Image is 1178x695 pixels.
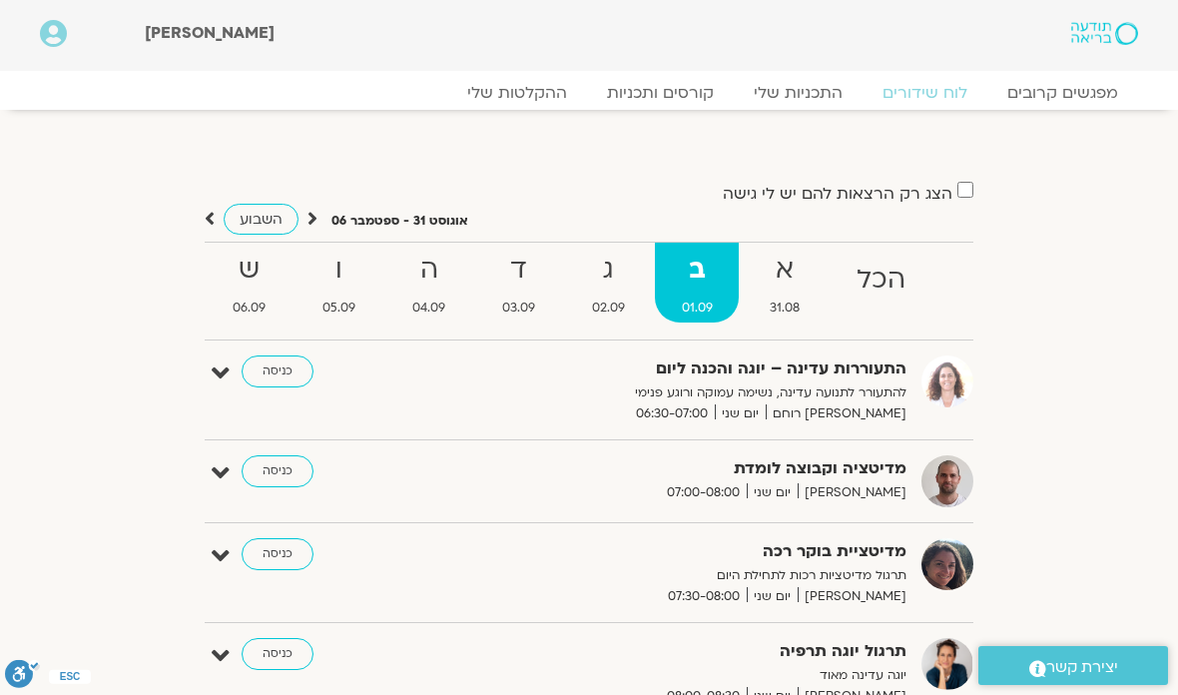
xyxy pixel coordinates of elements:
strong: התעוררות עדינה – יוגה והכנה ליום [477,355,906,382]
span: יום שני [747,482,798,503]
a: לוח שידורים [863,83,987,103]
span: [PERSON_NAME] [798,586,906,607]
strong: ב [655,248,739,293]
a: ב01.09 [655,243,739,323]
a: קורסים ותכניות [587,83,734,103]
a: ש06.09 [207,243,293,323]
a: ה04.09 [386,243,472,323]
strong: הכל [830,258,931,303]
strong: ו [296,248,382,293]
strong: תרגול יוגה תרפיה [477,638,906,665]
p: תרגול מדיטציות רכות לתחילת היום [477,565,906,586]
a: ג02.09 [566,243,652,323]
a: יצירת קשר [978,646,1168,685]
p: יוגה עדינה מאוד [477,665,906,686]
span: [PERSON_NAME] רוחם [766,403,906,424]
span: יצירת קשר [1046,654,1118,681]
a: הכל [830,243,931,323]
strong: מדיטציית בוקר רכה [477,538,906,565]
span: השבוע [240,210,283,229]
span: יום שני [715,403,766,424]
a: ההקלטות שלי [447,83,587,103]
strong: מדיטציה וקבוצה לומדת [477,455,906,482]
a: כניסה [242,538,313,570]
strong: ג [566,248,652,293]
a: מפגשים קרובים [987,83,1138,103]
strong: ש [207,248,293,293]
span: 05.09 [296,298,382,319]
span: 01.09 [655,298,739,319]
span: 31.08 [743,298,826,319]
span: 07:30-08:00 [661,586,747,607]
a: כניסה [242,355,313,387]
strong: א [743,248,826,293]
strong: ד [476,248,562,293]
span: 07:00-08:00 [660,482,747,503]
span: יום שני [747,586,798,607]
a: השבוע [224,204,298,235]
a: כניסה [242,638,313,670]
a: ו05.09 [296,243,382,323]
span: 06.09 [207,298,293,319]
span: [PERSON_NAME] [798,482,906,503]
p: אוגוסט 31 - ספטמבר 06 [331,211,468,232]
nav: Menu [40,83,1138,103]
a: כניסה [242,455,313,487]
label: הצג רק הרצאות להם יש לי גישה [723,185,952,203]
strong: ה [386,248,472,293]
span: 06:30-07:00 [629,403,715,424]
span: 02.09 [566,298,652,319]
p: להתעורר לתנועה עדינה, נשימה עמוקה ורוגע פנימי [477,382,906,403]
a: א31.08 [743,243,826,323]
span: 03.09 [476,298,562,319]
span: [PERSON_NAME] [145,22,275,44]
span: 04.09 [386,298,472,319]
a: התכניות שלי [734,83,863,103]
a: ד03.09 [476,243,562,323]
